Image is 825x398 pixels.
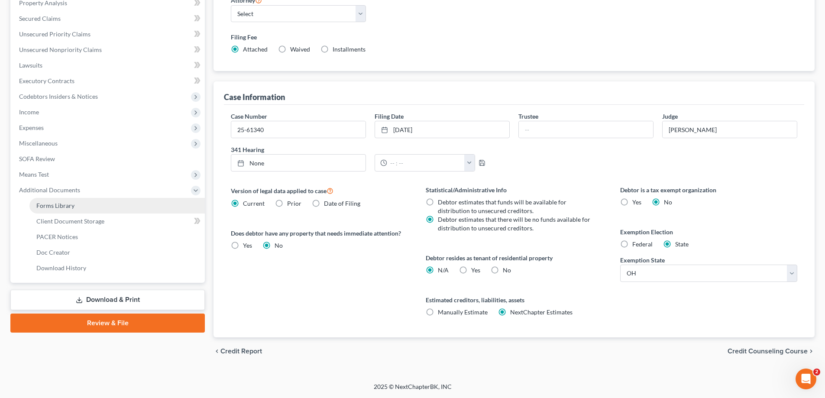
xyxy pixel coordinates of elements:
a: Client Document Storage [29,214,205,229]
span: Installments [333,45,366,53]
span: Federal [632,240,653,248]
a: Forms Library [29,198,205,214]
a: [DATE] [375,121,509,138]
input: -- : -- [387,155,465,171]
span: Yes [243,242,252,249]
span: SOFA Review [19,155,55,162]
a: Download & Print [10,290,205,310]
span: N/A [438,266,449,274]
span: Credit Report [220,348,262,355]
button: chevron_left Credit Report [214,348,262,355]
a: PACER Notices [29,229,205,245]
a: None [231,155,366,171]
a: SOFA Review [12,151,205,167]
a: Unsecured Priority Claims [12,26,205,42]
a: Review & File [10,314,205,333]
a: Lawsuits [12,58,205,73]
div: 2025 © NextChapterBK, INC [166,382,660,398]
span: Executory Contracts [19,77,74,84]
a: Doc Creator [29,245,205,260]
label: Estimated creditors, liabilities, assets [426,295,603,304]
label: 341 Hearing [226,145,514,154]
span: Prior [287,200,301,207]
span: Income [19,108,39,116]
label: Version of legal data applied to case [231,185,408,196]
span: Unsecured Priority Claims [19,30,91,38]
div: Case Information [224,92,285,102]
label: Filing Date [375,112,404,121]
span: Lawsuits [19,61,42,69]
span: Client Document Storage [36,217,104,225]
span: Forms Library [36,202,74,209]
iframe: Intercom live chat [796,369,816,389]
label: Exemption Election [620,227,797,236]
a: Executory Contracts [12,73,205,89]
span: No [275,242,283,249]
label: Case Number [231,112,267,121]
label: Filing Fee [231,32,797,42]
span: State [675,240,689,248]
span: Unsecured Nonpriority Claims [19,46,102,53]
span: Credit Counseling Course [728,348,808,355]
a: Secured Claims [12,11,205,26]
label: Trustee [518,112,538,121]
label: Debtor resides as tenant of residential property [426,253,603,262]
span: Means Test [19,171,49,178]
i: chevron_right [808,348,815,355]
span: No [503,266,511,274]
span: Doc Creator [36,249,70,256]
span: Miscellaneous [19,139,58,147]
span: PACER Notices [36,233,78,240]
span: No [664,198,672,206]
i: chevron_left [214,348,220,355]
a: Unsecured Nonpriority Claims [12,42,205,58]
label: Does debtor have any property that needs immediate attention? [231,229,408,238]
input: -- [663,121,797,138]
span: Download History [36,264,86,272]
label: Statistical/Administrative Info [426,185,603,194]
button: Credit Counseling Course chevron_right [728,348,815,355]
span: Yes [471,266,480,274]
label: Judge [662,112,678,121]
span: Waived [290,45,310,53]
span: Debtor estimates that there will be no funds available for distribution to unsecured creditors. [438,216,590,232]
span: Yes [632,198,641,206]
span: Current [243,200,265,207]
span: Attached [243,45,268,53]
span: Manually Estimate [438,308,488,316]
span: Secured Claims [19,15,61,22]
span: Codebtors Insiders & Notices [19,93,98,100]
input: Enter case number... [231,121,366,138]
span: Date of Filing [324,200,360,207]
label: Exemption State [620,256,665,265]
span: 2 [813,369,820,375]
span: NextChapter Estimates [510,308,573,316]
span: Expenses [19,124,44,131]
a: Download History [29,260,205,276]
span: Debtor estimates that funds will be available for distribution to unsecured creditors. [438,198,566,214]
span: Additional Documents [19,186,80,194]
input: -- [519,121,653,138]
label: Debtor is a tax exempt organization [620,185,797,194]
